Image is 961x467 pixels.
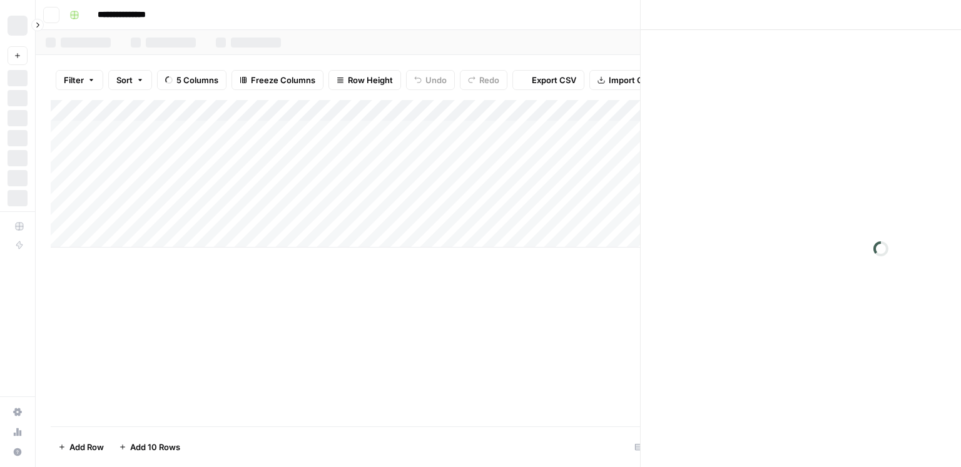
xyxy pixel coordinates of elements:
[108,70,152,90] button: Sort
[425,74,447,86] span: Undo
[69,441,104,453] span: Add Row
[328,70,401,90] button: Row Height
[130,441,180,453] span: Add 10 Rows
[8,422,28,442] a: Usage
[231,70,323,90] button: Freeze Columns
[111,437,188,457] button: Add 10 Rows
[56,70,103,90] button: Filter
[348,74,393,86] span: Row Height
[8,402,28,422] a: Settings
[8,442,28,462] button: Help + Support
[406,70,455,90] button: Undo
[176,74,218,86] span: 5 Columns
[64,74,84,86] span: Filter
[460,70,507,90] button: Redo
[251,74,315,86] span: Freeze Columns
[51,437,111,457] button: Add Row
[116,74,133,86] span: Sort
[157,70,226,90] button: 5 Columns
